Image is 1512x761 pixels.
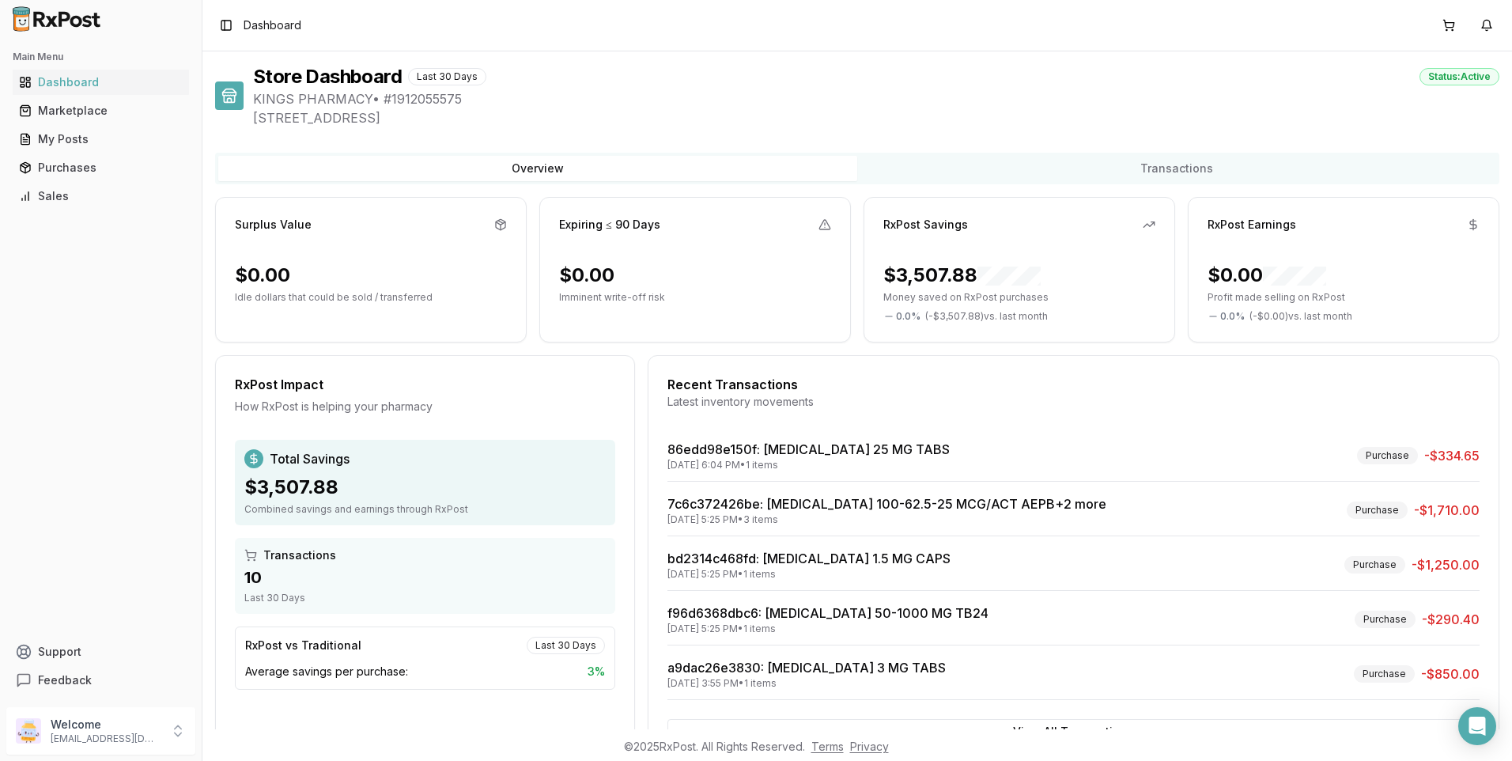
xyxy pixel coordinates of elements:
div: Last 30 Days [244,592,606,604]
div: Recent Transactions [667,375,1480,394]
div: Purchase [1355,611,1416,628]
p: Welcome [51,717,161,733]
span: KINGS PHARMACY • # 1912055575 [253,89,1499,108]
div: Purchase [1344,556,1405,574]
p: Money saved on RxPost purchases [883,291,1155,304]
div: Marketplace [19,103,183,119]
div: RxPost Impact [235,375,615,394]
img: RxPost Logo [6,6,108,32]
a: Terms [811,740,844,753]
button: Feedback [6,666,195,695]
span: 3 % [588,664,605,680]
h1: Store Dashboard [253,64,402,89]
a: bd2314c468fd: [MEDICAL_DATA] 1.5 MG CAPS [667,551,951,566]
div: Dashboard [19,74,183,90]
span: ( - $3,507.88 ) vs. last month [925,310,1048,323]
button: View All Transactions [667,719,1480,744]
a: My Posts [13,125,189,153]
button: Sales [6,184,195,209]
h2: Main Menu [13,51,189,63]
span: ( - $0.00 ) vs. last month [1249,310,1352,323]
p: Profit made selling on RxPost [1208,291,1480,304]
a: Sales [13,182,189,210]
div: $3,507.88 [883,263,1041,288]
span: -$334.65 [1424,446,1480,465]
div: Last 30 Days [408,68,486,85]
p: Imminent write-off risk [559,291,831,304]
span: Total Savings [270,449,350,468]
span: Transactions [263,547,336,563]
div: $0.00 [559,263,614,288]
div: RxPost Earnings [1208,217,1296,233]
button: My Posts [6,127,195,152]
div: Purchase [1354,665,1415,683]
span: Average savings per purchase: [245,664,408,680]
div: Status: Active [1419,68,1499,85]
span: -$1,250.00 [1412,555,1480,574]
div: Open Intercom Messenger [1458,707,1496,745]
div: [DATE] 6:04 PM • 1 items [667,459,950,471]
button: Marketplace [6,98,195,123]
div: How RxPost is helping your pharmacy [235,399,615,415]
div: Purchase [1347,502,1408,519]
div: 10 [244,566,606,589]
a: Marketplace [13,97,189,125]
button: Purchases [6,155,195,180]
a: Dashboard [13,68,189,97]
span: -$1,710.00 [1414,501,1480,520]
span: Dashboard [244,17,301,33]
button: Transactions [857,156,1496,181]
div: [DATE] 3:55 PM • 1 items [667,677,946,690]
span: [STREET_ADDRESS] [253,108,1499,127]
span: 0.0 % [896,310,920,323]
div: Surplus Value [235,217,312,233]
div: RxPost Savings [883,217,968,233]
button: Dashboard [6,70,195,95]
span: -$290.40 [1422,610,1480,629]
div: RxPost vs Traditional [245,638,361,653]
div: Last 30 Days [527,637,605,654]
span: Feedback [38,672,92,688]
a: a9dac26e3830: [MEDICAL_DATA] 3 MG TABS [667,660,946,676]
span: 0.0 % [1220,310,1245,323]
a: f96d6368dbc6: [MEDICAL_DATA] 50-1000 MG TB24 [667,605,988,621]
div: Latest inventory movements [667,394,1480,410]
a: Purchases [13,153,189,182]
a: 7c6c372426be: [MEDICAL_DATA] 100-62.5-25 MCG/ACT AEPB+2 more [667,496,1106,512]
div: [DATE] 5:25 PM • 1 items [667,623,988,635]
div: Sales [19,188,183,204]
div: [DATE] 5:25 PM • 3 items [667,513,1106,526]
div: Purchases [19,160,183,176]
div: $0.00 [1208,263,1326,288]
button: Support [6,638,195,666]
nav: breadcrumb [244,17,301,33]
img: User avatar [16,718,41,744]
button: Overview [218,156,857,181]
span: -$850.00 [1421,664,1480,683]
a: 86edd98e150f: [MEDICAL_DATA] 25 MG TABS [667,441,950,457]
div: $0.00 [235,263,290,288]
div: Purchase [1357,447,1418,464]
p: [EMAIL_ADDRESS][DOMAIN_NAME] [51,733,161,745]
div: Combined savings and earnings through RxPost [244,503,606,516]
div: $3,507.88 [244,475,606,500]
p: Idle dollars that could be sold / transferred [235,291,507,304]
div: [DATE] 5:25 PM • 1 items [667,568,951,581]
div: My Posts [19,131,183,147]
a: Privacy [850,740,889,753]
div: Expiring ≤ 90 Days [559,217,660,233]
